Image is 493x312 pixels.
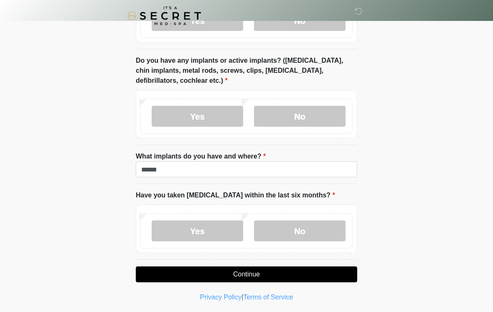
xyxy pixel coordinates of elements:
label: No [254,220,346,241]
button: Continue [136,266,357,282]
label: Do you have any implants or active implants? ([MEDICAL_DATA], chin implants, metal rods, screws, ... [136,56,357,86]
label: Yes [152,106,243,127]
a: | [241,294,243,301]
a: Terms of Service [243,294,293,301]
label: Yes [152,220,243,241]
label: What implants do you have and where? [136,151,266,161]
a: Privacy Policy [200,294,242,301]
img: It's A Secret Med Spa Logo [127,6,201,25]
label: No [254,106,346,127]
label: Have you taken [MEDICAL_DATA] within the last six months? [136,190,335,200]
